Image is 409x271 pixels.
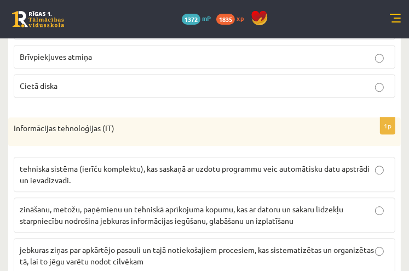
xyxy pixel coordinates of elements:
[20,245,374,266] span: jebkuras ziņas par apkārtējo pasauli un tajā notiekošajiem procesiem, kas sistematizētas un organ...
[216,14,249,22] a: 1835 xp
[12,11,64,27] a: Rīgas 1. Tālmācības vidusskola
[237,14,244,22] span: xp
[182,14,200,25] span: 1372
[375,54,384,63] input: Brīvpiekļuves atmiņa
[20,52,92,61] span: Brīvpiekļuves atmiņa
[380,117,395,134] p: 1p
[375,166,384,174] input: tehniska sistēma (ierīču komplektu), kas saskaņā ar uzdotu programmu veic automātisku datu apstrā...
[375,206,384,215] input: zināšanu, metožu, paņēmienu un tehniskā aprīkojuma kopumu, kas ar datoru un sakaru līdzekļu starp...
[20,204,343,225] span: zināšanu, metožu, paņēmienu un tehniskā aprīkojuma kopumu, kas ar datoru un sakaru līdzekļu starp...
[216,14,235,25] span: 1835
[20,163,370,185] span: tehniska sistēma (ierīču komplektu), kas saskaņā ar uzdotu programmu veic automātisku datu apstrā...
[375,83,384,92] input: Cietā diska
[14,123,341,134] p: Informācijas tehnoloģijas (IT)
[202,14,211,22] span: mP
[20,81,57,91] span: Cietā diska
[375,247,384,256] input: jebkuras ziņas par apkārtējo pasauli un tajā notiekošajiem procesiem, kas sistematizētas un organ...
